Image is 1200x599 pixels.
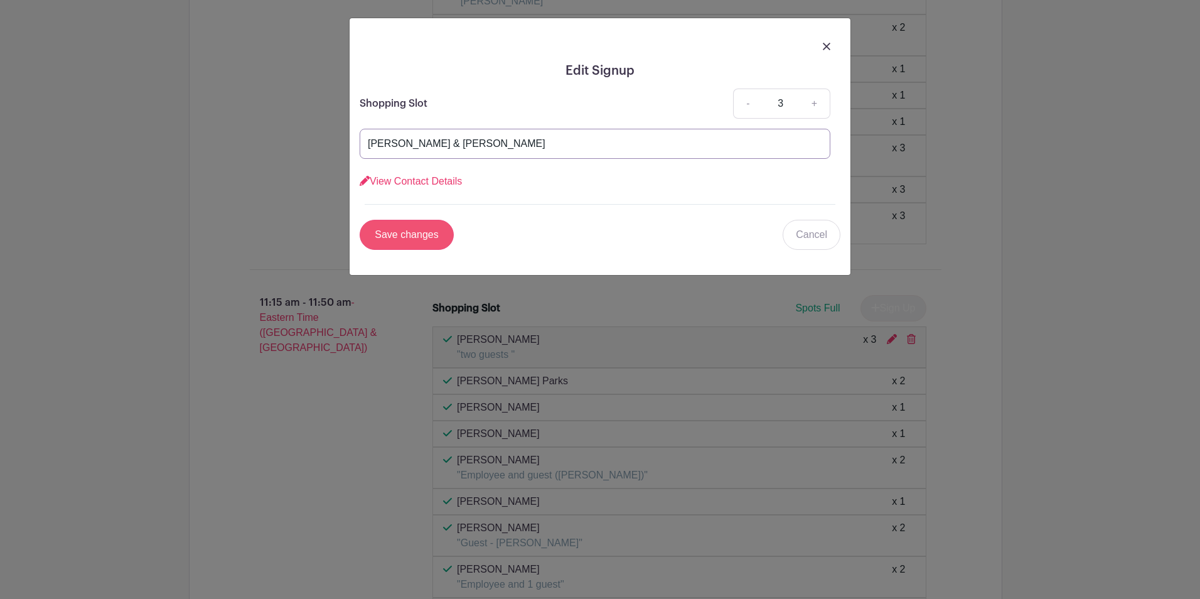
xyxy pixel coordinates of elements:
h5: Edit Signup [360,63,840,78]
a: View Contact Details [360,176,462,186]
a: Cancel [783,220,840,250]
input: Note [360,129,830,159]
img: close_button-5f87c8562297e5c2d7936805f587ecaba9071eb48480494691a3f1689db116b3.svg [823,43,830,50]
a: + [799,89,830,119]
p: Shopping Slot [360,96,427,111]
input: Save changes [360,220,454,250]
a: - [733,89,762,119]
